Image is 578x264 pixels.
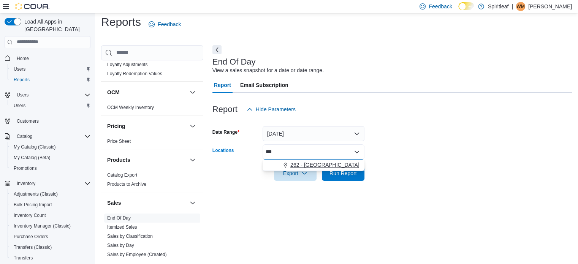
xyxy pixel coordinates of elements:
h3: End Of Day [212,57,256,66]
h1: Reports [101,14,141,30]
a: Inventory Count [11,211,49,220]
span: Adjustments (Classic) [14,191,58,197]
span: Purchase Orders [11,232,90,241]
span: Purchase Orders [14,234,48,240]
button: Pricing [107,122,187,130]
span: Adjustments (Classic) [11,190,90,199]
a: Users [11,65,29,74]
a: Customers [14,117,42,126]
button: Sales [107,199,187,207]
span: Bulk Pricing Import [11,200,90,209]
button: [DATE] [263,126,364,141]
a: Users [11,101,29,110]
button: OCM [188,88,197,97]
a: Transfers [11,253,36,262]
button: Promotions [8,163,93,174]
span: Transfers [11,253,90,262]
span: Reports [14,77,30,83]
a: Sales by Employee (Created) [107,252,167,257]
input: Dark Mode [458,2,474,10]
p: Spiritleaf [488,2,508,11]
span: Loyalty Redemption Values [107,71,162,77]
button: Catalog [2,131,93,142]
span: My Catalog (Classic) [11,142,90,152]
span: Home [14,54,90,63]
span: Hide Parameters [256,106,296,113]
a: OCM Weekly Inventory [107,105,154,110]
span: Catalog Export [107,172,137,178]
div: Choose from the following options [263,160,364,171]
span: Sales by Day [107,242,134,248]
span: Promotions [11,164,90,173]
span: Sales by Employee (Created) [107,251,167,258]
a: Catalog Export [107,172,137,178]
span: Users [14,103,25,109]
span: Itemized Sales [107,224,137,230]
label: Locations [212,147,234,153]
span: Customers [14,116,90,126]
button: Inventory [14,179,38,188]
span: Users [11,65,90,74]
button: Customers [2,115,93,126]
span: Catalog [17,133,32,139]
button: Products [188,155,197,164]
span: My Catalog (Beta) [11,153,90,162]
button: Next [212,45,222,54]
span: Bulk Pricing Import [14,202,52,208]
a: My Catalog (Beta) [11,153,54,162]
h3: Products [107,156,130,164]
a: My Catalog (Classic) [11,142,59,152]
button: Users [8,100,93,111]
button: Inventory Count [8,210,93,221]
a: Reports [11,75,33,84]
span: My Catalog (Beta) [14,155,51,161]
img: Cova [15,3,49,10]
a: Products to Archive [107,182,146,187]
span: Inventory Count [11,211,90,220]
span: Run Report [329,169,357,177]
span: Promotions [14,165,37,171]
a: Sales by Day [107,243,134,248]
span: Feedback [429,3,452,10]
button: Users [2,90,93,100]
span: Inventory Manager (Classic) [11,221,90,231]
button: My Catalog (Beta) [8,152,93,163]
button: Hide Parameters [244,102,299,117]
span: Inventory [14,179,90,188]
button: Transfers (Classic) [8,242,93,253]
h3: Pricing [107,122,125,130]
span: Price Sheet [107,138,131,144]
a: Feedback [146,17,184,32]
button: 262 - [GEOGRAPHIC_DATA] [263,160,364,171]
label: Date Range [212,129,239,135]
a: Price Sheet [107,139,131,144]
button: Adjustments (Classic) [8,189,93,199]
a: Itemized Sales [107,224,137,230]
span: End Of Day [107,215,131,221]
span: WM [516,2,524,11]
span: Transfers (Classic) [11,243,90,252]
button: Catalog [14,132,35,141]
p: [PERSON_NAME] [528,2,572,11]
a: Promotions [11,164,40,173]
div: Loyalty [101,60,203,81]
span: 262 - [GEOGRAPHIC_DATA] [290,161,359,169]
button: OCM [107,89,187,96]
a: Loyalty Redemption Values [107,71,162,76]
span: OCM Weekly Inventory [107,104,154,111]
span: Users [17,92,29,98]
button: Export [274,166,317,181]
span: Users [14,90,90,100]
span: Load All Apps in [GEOGRAPHIC_DATA] [21,18,90,33]
span: My Catalog (Classic) [14,144,56,150]
h3: Report [212,105,238,114]
a: Adjustments (Classic) [11,190,61,199]
button: Inventory [2,178,93,189]
span: Home [17,55,29,62]
div: OCM [101,103,203,115]
span: Transfers (Classic) [14,244,52,250]
a: Home [14,54,32,63]
button: Users [8,64,93,74]
p: | [511,2,513,11]
a: Loyalty Adjustments [107,62,148,67]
